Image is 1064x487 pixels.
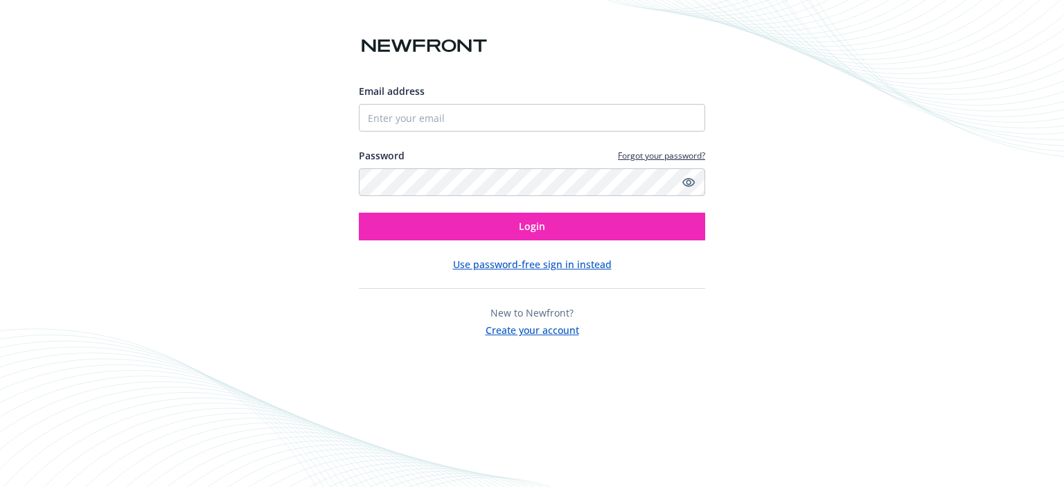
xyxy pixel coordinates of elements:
button: Use password-free sign in instead [453,257,612,272]
span: New to Newfront? [490,306,574,319]
img: Newfront logo [359,34,490,58]
a: Forgot your password? [618,150,705,161]
button: Login [359,213,705,240]
span: Email address [359,85,425,98]
a: Show password [680,174,697,191]
span: Login [519,220,545,233]
button: Create your account [486,320,579,337]
input: Enter your email [359,104,705,132]
label: Password [359,148,405,163]
input: Enter your password [359,168,705,196]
